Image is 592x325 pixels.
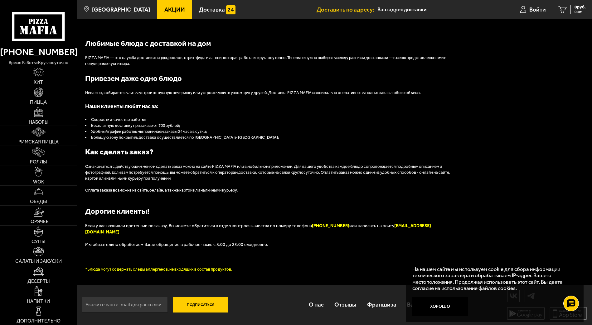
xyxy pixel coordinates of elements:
b: Привезем даже одно блюдо [85,74,182,83]
span: Наши клиенты любят нас за: [85,103,158,110]
li: Большую зону покрытия: доставка осуществляется по [GEOGRAPHIC_DATA] и [GEOGRAPHIC_DATA]; [85,135,459,141]
p: PIZZA MAFIA — это служба доставки пиццы, роллов, стрит-фуда и лапши, которая работает круглосуточ... [85,55,459,67]
p: Ознакомиться с действующим меню и сделать заказ можно на сайте PIZZA MAFIA или в мобильном прилож... [85,164,459,182]
span: Супы [32,239,45,244]
li: Скорость и качество работы; [85,117,459,123]
b: Любимые блюда с доставкой на дом [85,39,211,48]
span: Доставка [199,7,225,12]
font: [PHONE_NUMBER] [312,223,349,228]
a: Вакансии [402,295,438,315]
input: Ваш адрес доставки [377,4,496,15]
span: 0 руб. [575,5,586,9]
li: Удобный график работы: мы принимаем заказы 24 часа в сутки; [85,129,459,135]
span: Десерты [27,279,50,284]
p: Оплата заказа возможна на сайте, онлайн, а также картой или наличными курьеру. [85,187,459,193]
span: Акции [164,7,185,12]
span: Если у вас возникли претензии по заказу, Вы можете обратиться в отдел контроля качества по номеру... [85,223,312,228]
span: Обеды [30,199,47,204]
li: Бесплатную доставку при заказе от 700 рублей; [85,123,459,129]
input: Укажите ваш e-mail для рассылки [82,297,168,312]
p: На нашем сайте мы используем cookie для сбора информации технического характера и обрабатываем IP... [412,266,574,292]
button: Подписаться [173,297,228,312]
span: Роллы [30,159,47,164]
span: Пицца [30,100,47,105]
img: 15daf4d41897b9f0e9f617042186c801.svg [226,5,235,15]
b: Дорогие клиенты! [85,207,149,216]
span: Салаты и закуски [15,259,62,264]
span: Напитки [27,299,50,304]
span: Мы обязательно обработаем Ваше обращение в рабочие часы: с 8:00 до 23:00 ежедневно. [85,242,268,247]
span: Наборы [29,120,48,125]
span: Хит [34,80,43,85]
span: [GEOGRAPHIC_DATA] [92,7,150,12]
b: Как сделать заказ? [85,147,153,156]
button: Хорошо [412,297,468,316]
span: WOK [33,179,44,184]
span: Войти [529,7,546,12]
font: *Блюда могут содержать следы аллергенов, не входящих в состав продуктов. [85,267,232,272]
span: 0 шт. [575,10,586,14]
a: О нас [303,295,329,315]
span: Римская пицца [18,139,59,144]
span: Горячее [28,219,49,224]
a: Франшиза [362,295,402,315]
span: Доставить по адресу: [317,7,377,12]
span: Дополнительно [17,318,61,323]
a: Отзывы [329,295,362,315]
p: Неважно, собираетесь ли вы устроить шумную вечеринку или устроить ужин в узком кругу друзей. Дост... [85,90,459,96]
